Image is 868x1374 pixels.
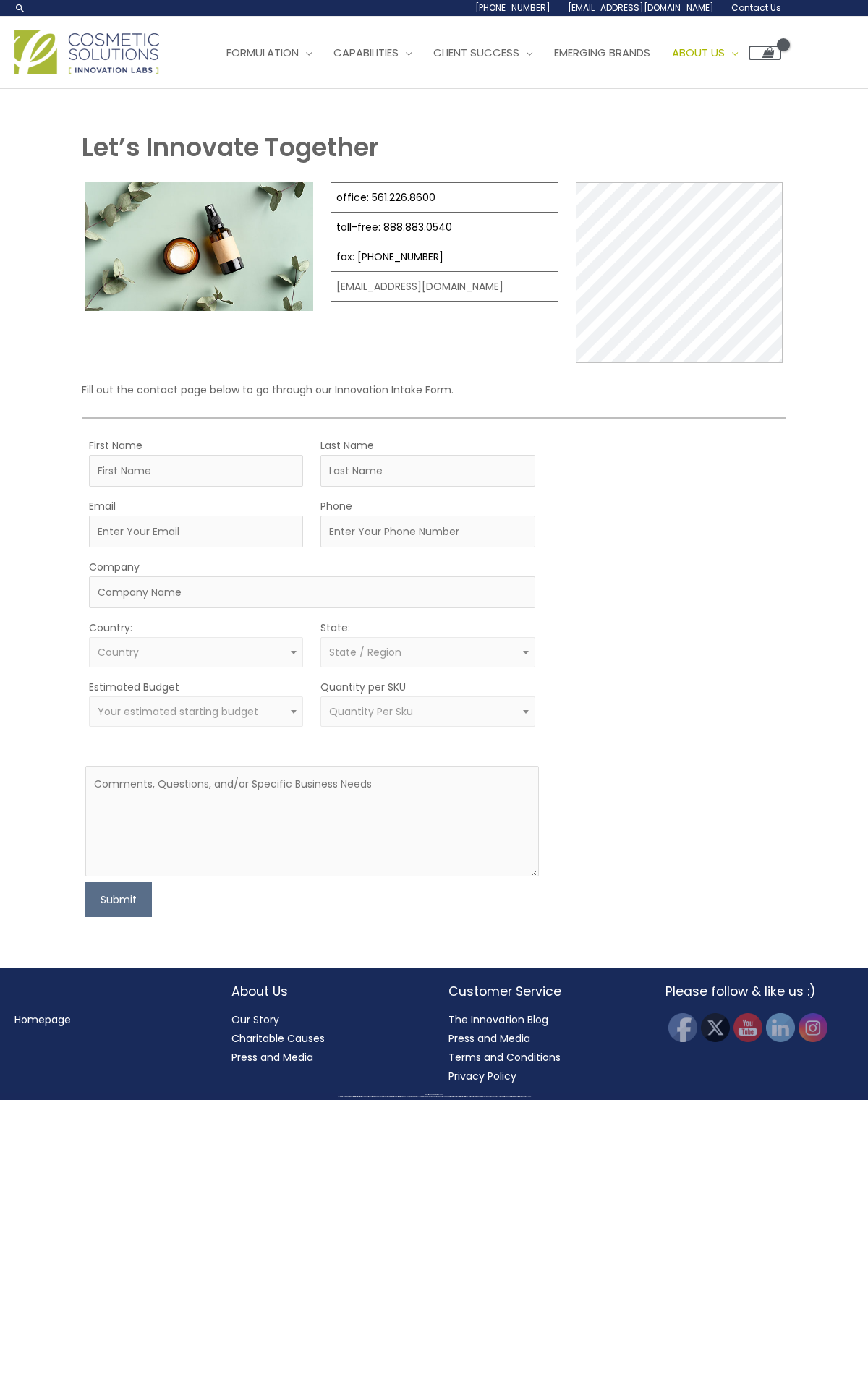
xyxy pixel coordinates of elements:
[749,46,781,60] a: View Shopping Cart, empty
[668,1013,697,1042] img: Facebook
[336,190,435,205] a: office: 561.226.8600
[320,516,535,547] input: Enter Your Phone Number
[543,31,661,74] a: Emerging Brands
[25,1094,843,1096] div: Copyright © 2025
[336,220,452,234] a: toll-free: 888.883.0540
[98,704,258,719] span: Your estimated starting budget
[568,1,714,14] span: [EMAIL_ADDRESS][DOMAIN_NAME]
[98,645,139,660] span: Country
[475,1,550,14] span: [PHONE_NUMBER]
[82,129,379,165] strong: Let’s Innovate Together
[665,982,854,1001] h2: Please follow & like us :)
[329,704,413,719] span: Quantity Per Sku
[231,1012,279,1027] a: Our Story
[661,31,749,74] a: About Us
[89,678,179,696] label: Estimated Budget
[448,1012,548,1027] a: The Innovation Blog
[89,455,303,487] input: First Name
[85,182,313,310] img: Contact page image for private label skincare manufacturer Cosmetic solutions shows a skin care b...
[448,1010,637,1085] nav: Customer Service
[205,31,781,74] nav: Site Navigation
[672,45,725,60] span: About Us
[433,45,519,60] span: Client Success
[216,31,323,74] a: Formulation
[333,45,399,60] span: Capabilities
[701,1013,730,1042] img: Twitter
[323,31,422,74] a: Capabilities
[231,1010,420,1067] nav: About Us
[231,982,420,1001] h2: About Us
[320,497,352,516] label: Phone
[89,576,535,608] input: Company Name
[89,558,140,576] label: Company
[89,618,132,637] label: Country:
[89,436,142,455] label: First Name
[82,380,786,399] p: Fill out the contact page below to go through our Innovation Intake Form.
[89,497,116,516] label: Email
[331,272,558,302] td: [EMAIL_ADDRESS][DOMAIN_NAME]
[448,1050,561,1064] a: Terms and Conditions
[329,645,401,660] span: State / Region
[85,882,152,917] button: Submit
[554,45,650,60] span: Emerging Brands
[226,45,299,60] span: Formulation
[231,1031,325,1046] a: Charitable Causes
[422,31,543,74] a: Client Success
[89,516,303,547] input: Enter Your Email
[231,1050,313,1064] a: Press and Media
[448,982,637,1001] h2: Customer Service
[731,1,781,14] span: Contact Us
[14,1010,203,1029] nav: Menu
[448,1069,516,1083] a: Privacy Policy
[320,455,535,487] input: Last Name
[448,1031,530,1046] a: Press and Media
[14,2,26,14] a: Search icon link
[320,618,350,637] label: State:
[14,30,159,74] img: Cosmetic Solutions Logo
[433,1094,443,1095] span: Cosmetic Solutions
[320,678,406,696] label: Quantity per SKU
[25,1096,843,1098] div: All material on this Website, including design, text, images, logos and sounds, are owned by Cosm...
[14,1012,71,1027] a: Homepage
[336,249,443,264] a: fax: [PHONE_NUMBER]
[320,436,374,455] label: Last Name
